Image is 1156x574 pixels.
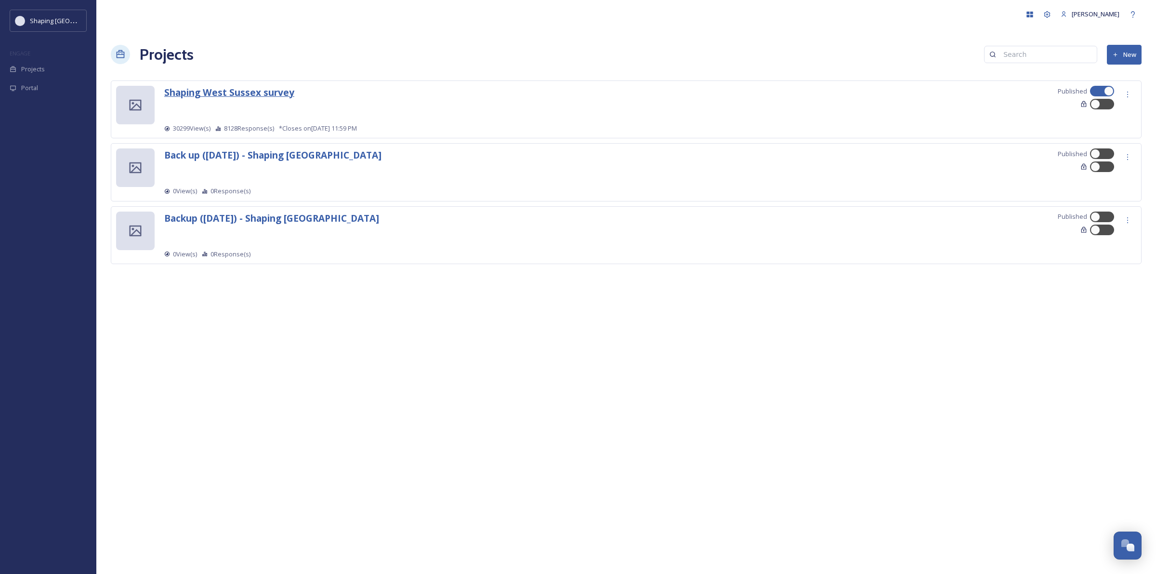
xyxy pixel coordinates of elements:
[140,43,194,66] a: Projects
[1107,45,1142,65] button: New
[210,250,250,259] span: 0 Response(s)
[164,148,381,161] strong: Back up ([DATE]) - Shaping [GEOGRAPHIC_DATA]
[1072,10,1119,18] span: [PERSON_NAME]
[164,151,381,160] a: Back up ([DATE]) - Shaping [GEOGRAPHIC_DATA]
[998,45,1092,64] input: Search
[279,124,357,133] span: *Closes on [DATE] 11:59 PM
[1056,5,1124,24] a: [PERSON_NAME]
[164,212,379,225] strong: Backup ([DATE]) - Shaping [GEOGRAPHIC_DATA]
[1058,212,1087,221] span: Published
[164,214,379,224] a: Backup ([DATE]) - Shaping [GEOGRAPHIC_DATA]
[210,187,250,196] span: 0 Response(s)
[21,65,45,74] span: Projects
[164,86,294,99] strong: Shaping West Sussex survey
[173,124,210,133] span: 30299 View(s)
[1058,87,1087,96] span: Published
[224,124,274,133] span: 8128 Response(s)
[30,16,116,25] span: Shaping [GEOGRAPHIC_DATA]
[1114,532,1142,560] button: Open Chat
[173,250,197,259] span: 0 View(s)
[173,187,197,196] span: 0 View(s)
[10,50,30,57] span: ENGAGE
[1058,149,1087,159] span: Published
[164,89,294,98] a: Shaping West Sussex survey
[21,83,38,93] span: Portal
